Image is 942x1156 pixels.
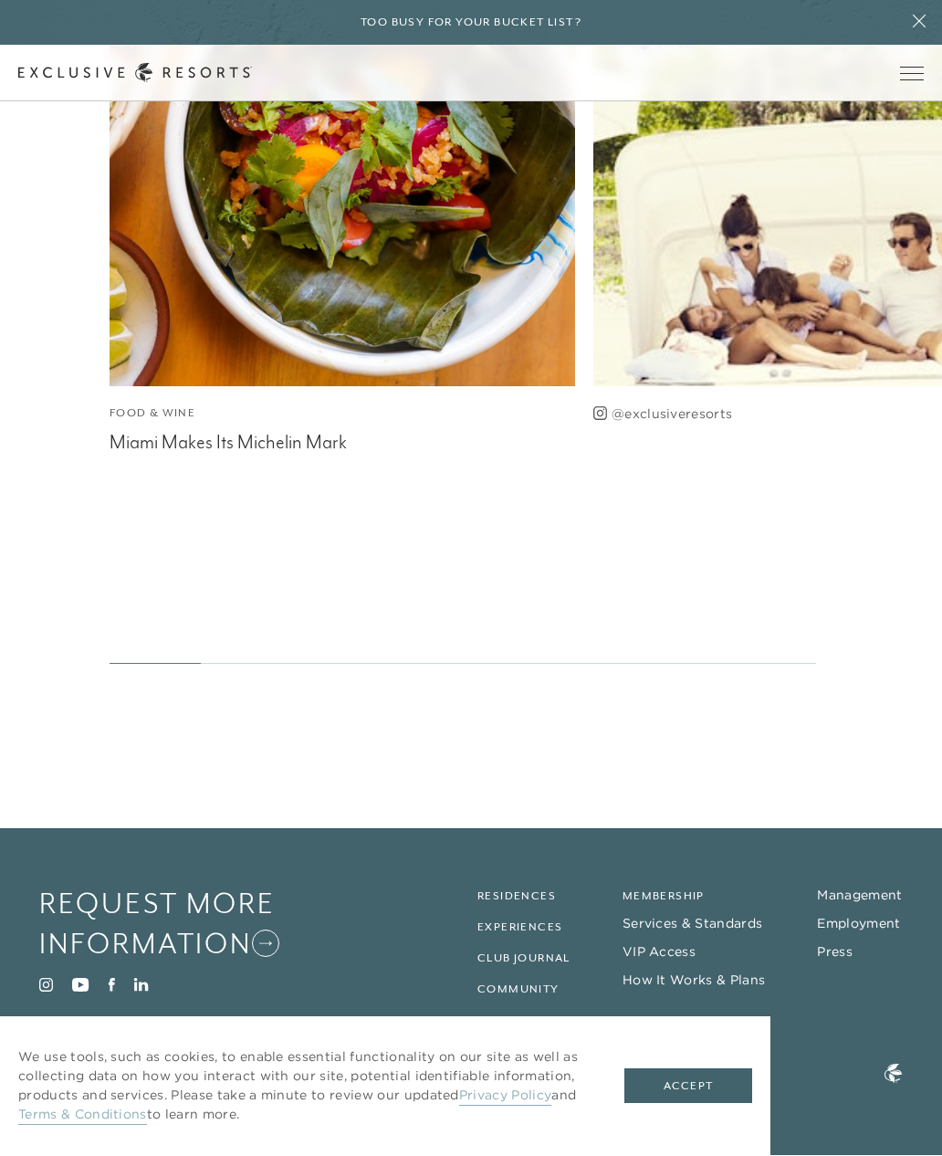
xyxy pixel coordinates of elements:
p: We use tools, such as cookies, to enable essential functionality on our site as well as collectin... [18,1048,588,1125]
a: Management [817,888,902,904]
a: VIP Access [623,944,696,961]
a: Services & Standards [623,916,762,932]
a: Terms & Conditions [18,1107,147,1126]
a: Community [477,983,560,996]
a: Press [817,944,853,961]
span: @exclusiveresorts [612,405,732,425]
a: Experiences [477,921,562,934]
a: Request More Information [39,884,351,965]
a: Employment [817,916,900,932]
a: Privacy Policy [459,1088,551,1107]
a: How It Works & Plans [623,972,765,989]
a: Club Journal [477,952,570,965]
button: Accept [624,1069,752,1104]
button: Open navigation [900,68,924,80]
h6: Too busy for your bucket list? [361,15,581,32]
div: Food & Wine [110,405,575,423]
a: Membership [623,890,705,903]
div: Miami Makes Its Michelin Mark [110,427,575,455]
a: Residences [477,890,556,903]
